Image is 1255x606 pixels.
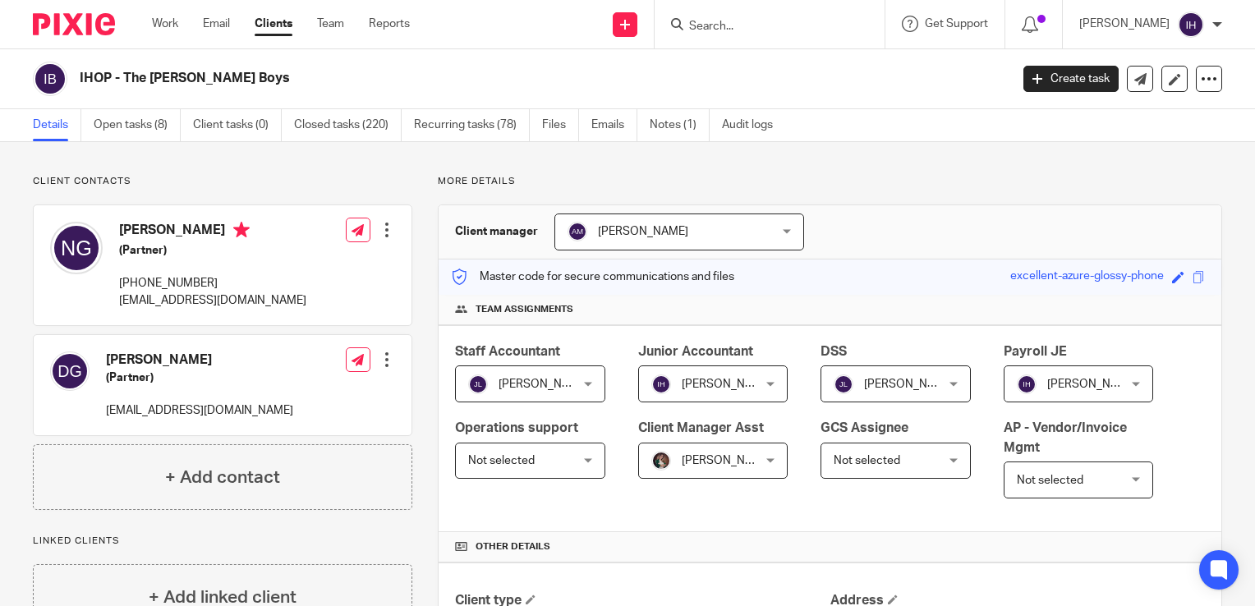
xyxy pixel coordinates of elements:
[94,109,181,141] a: Open tasks (8)
[165,465,280,490] h4: + Add contact
[119,292,306,309] p: [EMAIL_ADDRESS][DOMAIN_NAME]
[33,13,115,35] img: Pixie
[476,303,573,316] span: Team assignments
[476,540,550,553] span: Other details
[414,109,530,141] a: Recurring tasks (78)
[468,374,488,394] img: svg%3E
[33,109,81,141] a: Details
[451,269,734,285] p: Master code for secure communications and files
[834,455,900,466] span: Not selected
[1047,379,1138,390] span: [PERSON_NAME]
[1004,421,1127,453] span: AP - Vendor/Invoice Mgmt
[1004,345,1067,358] span: Payroll JE
[106,370,293,386] h5: (Partner)
[119,222,306,242] h4: [PERSON_NAME]
[821,345,847,358] span: DSS
[1023,66,1119,92] a: Create task
[821,421,908,434] span: GCS Assignee
[542,109,579,141] a: Files
[591,109,637,141] a: Emails
[568,222,587,241] img: svg%3E
[682,455,772,466] span: [PERSON_NAME]
[455,223,538,240] h3: Client manager
[834,374,853,394] img: svg%3E
[598,226,688,237] span: [PERSON_NAME]
[33,175,412,188] p: Client contacts
[255,16,292,32] a: Clients
[638,345,753,358] span: Junior Accountant
[1079,16,1170,32] p: [PERSON_NAME]
[722,109,785,141] a: Audit logs
[499,379,589,390] span: [PERSON_NAME]
[650,109,710,141] a: Notes (1)
[864,379,954,390] span: [PERSON_NAME]
[33,62,67,96] img: svg%3E
[106,351,293,369] h4: [PERSON_NAME]
[682,379,772,390] span: [PERSON_NAME]
[80,70,815,87] h2: IHOP - The [PERSON_NAME] Boys
[1017,475,1083,486] span: Not selected
[651,451,671,471] img: Profile%20picture%20JUS.JPG
[1178,11,1204,38] img: svg%3E
[193,109,282,141] a: Client tasks (0)
[651,374,671,394] img: svg%3E
[50,351,90,391] img: svg%3E
[119,242,306,259] h5: (Partner)
[925,18,988,30] span: Get Support
[369,16,410,32] a: Reports
[687,20,835,34] input: Search
[638,421,764,434] span: Client Manager Asst
[33,535,412,548] p: Linked clients
[106,402,293,419] p: [EMAIL_ADDRESS][DOMAIN_NAME]
[317,16,344,32] a: Team
[468,455,535,466] span: Not selected
[119,275,306,292] p: [PHONE_NUMBER]
[152,16,178,32] a: Work
[294,109,402,141] a: Closed tasks (220)
[1017,374,1037,394] img: svg%3E
[50,222,103,274] img: svg%3E
[455,421,578,434] span: Operations support
[455,345,560,358] span: Staff Accountant
[438,175,1222,188] p: More details
[233,222,250,238] i: Primary
[203,16,230,32] a: Email
[1010,268,1164,287] div: excellent-azure-glossy-phone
